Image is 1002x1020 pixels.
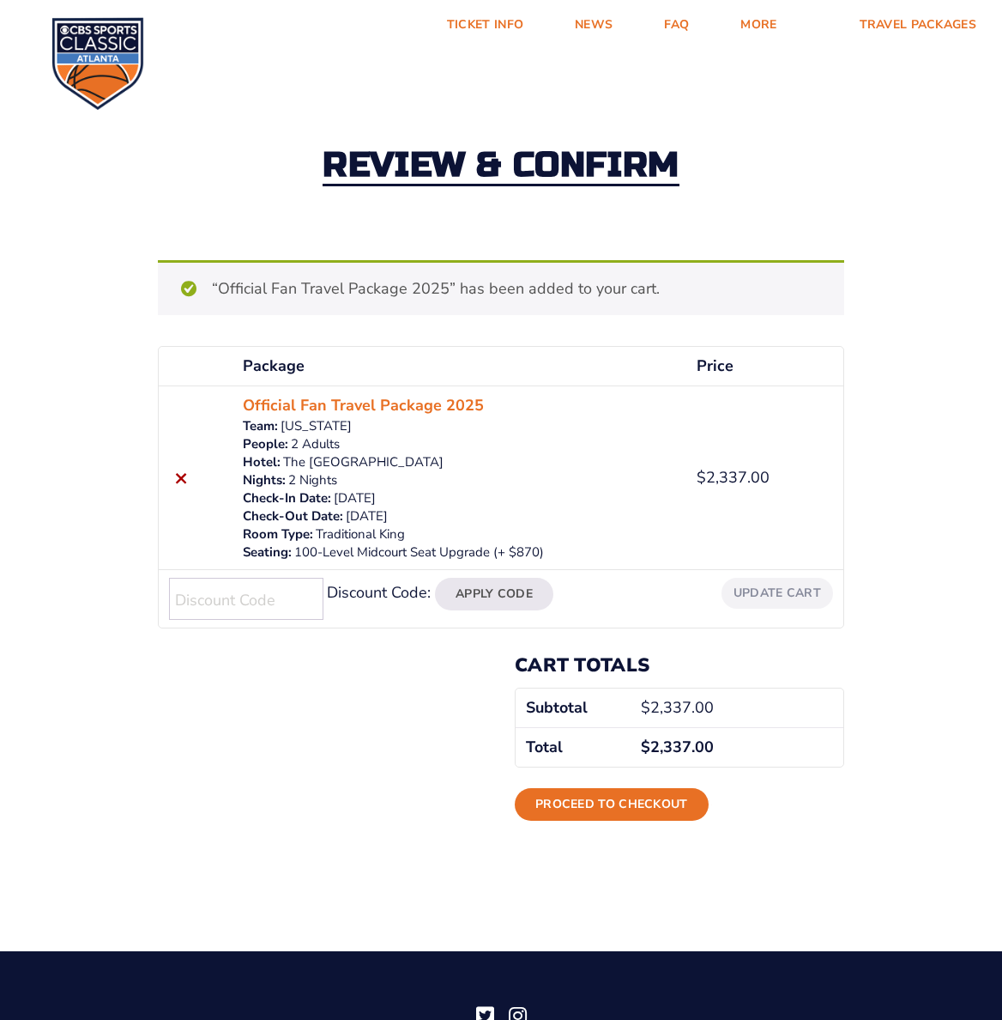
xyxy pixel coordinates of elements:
p: [DATE] [243,489,676,507]
h2: Cart totals [515,654,844,677]
th: Price [686,347,843,386]
input: Discount Code [169,578,323,620]
dt: Hotel: [243,453,281,471]
button: Update cart [721,578,833,608]
p: [DATE] [243,507,676,525]
p: 100-Level Midcourt Seat Upgrade (+ $870) [243,543,676,562]
div: “Official Fan Travel Package 2025” has been added to your cart. [158,260,844,315]
span: $ [697,467,706,488]
img: CBS Sports Classic [51,17,144,110]
a: Proceed to checkout [515,788,709,821]
p: 2 Nights [243,471,676,489]
p: Traditional King [243,525,676,543]
p: 2 Adults [243,435,676,453]
span: $ [641,697,650,718]
span: $ [641,737,650,757]
dt: Check-Out Date: [243,507,343,525]
p: [US_STATE] [243,417,676,435]
dt: Seating: [243,543,292,562]
dt: Team: [243,417,278,435]
dt: Check-In Date: [243,489,331,507]
h2: Review & Confirm [323,148,679,186]
a: Remove this item [169,466,192,489]
bdi: 2,337.00 [641,737,714,757]
label: Discount Code: [327,582,431,603]
bdi: 2,337.00 [697,467,770,488]
a: Official Fan Travel Package 2025 [243,394,484,417]
th: Package [232,347,686,386]
dt: Nights: [243,471,286,489]
bdi: 2,337.00 [641,697,714,718]
button: Apply Code [435,578,553,610]
dt: People: [243,435,288,453]
p: The [GEOGRAPHIC_DATA] [243,453,676,471]
th: Total [516,727,631,767]
th: Subtotal [516,689,631,727]
dt: Room Type: [243,525,313,543]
